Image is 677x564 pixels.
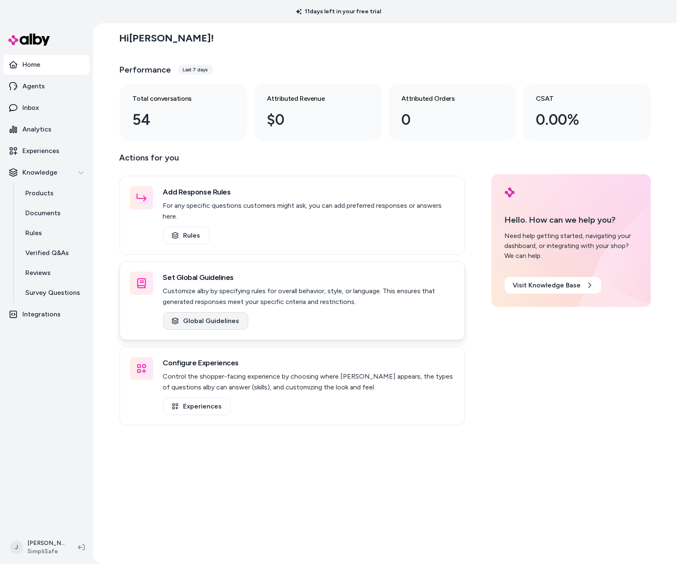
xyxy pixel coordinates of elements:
[22,309,61,319] p: Integrations
[3,55,90,75] a: Home
[22,103,39,113] p: Inbox
[22,124,51,134] p: Analytics
[27,539,65,547] p: [PERSON_NAME]
[25,288,80,298] p: Survey Questions
[22,168,57,177] p: Knowledge
[505,277,601,294] a: Visit Knowledge Base
[523,84,651,141] a: CSAT 0.00%
[163,227,209,244] a: Rules
[17,203,90,223] a: Documents
[163,286,455,307] p: Customize alby by specifying rules for overall behavior, style, or language. This ensures that ge...
[120,151,465,171] p: Actions for you
[536,94,624,104] h3: CSAT
[17,283,90,303] a: Survey Questions
[163,200,455,222] p: For any specific questions customers might ask, you can add preferred responses or answers here.
[133,109,221,131] div: 54
[267,109,355,131] div: $0
[27,547,65,556] span: SimpliSafe
[17,223,90,243] a: Rules
[120,84,247,141] a: Total conversations 54
[402,109,490,131] div: 0
[163,357,455,369] h3: Configure Experiences
[163,371,455,393] p: Control the shopper-facing experience by choosing where [PERSON_NAME] appears, the types of quest...
[163,272,455,283] h3: Set Global Guidelines
[10,541,23,554] span: J
[25,208,61,218] p: Documents
[3,76,90,96] a: Agents
[3,304,90,324] a: Integrations
[120,64,171,75] h3: Performance
[25,248,69,258] p: Verified Q&As
[163,398,231,415] a: Experiences
[25,268,51,278] p: Reviews
[3,119,90,139] a: Analytics
[25,228,42,238] p: Rules
[25,188,54,198] p: Products
[17,263,90,283] a: Reviews
[5,534,71,561] button: J[PERSON_NAME]SimpliSafe
[178,65,213,75] div: Last 7 days
[22,146,59,156] p: Experiences
[3,141,90,161] a: Experiences
[22,81,45,91] p: Agents
[3,163,90,182] button: Knowledge
[505,187,515,197] img: alby Logo
[389,84,516,141] a: Attributed Orders 0
[254,84,382,141] a: Attributed Revenue $0
[3,98,90,118] a: Inbox
[17,183,90,203] a: Products
[8,34,50,46] img: alby Logo
[291,7,386,16] p: 11 days left in your free trial
[505,214,638,226] p: Hello. How can we help you?
[22,60,40,70] p: Home
[536,109,624,131] div: 0.00%
[402,94,490,104] h3: Attributed Orders
[120,32,214,44] h2: Hi [PERSON_NAME] !
[267,94,355,104] h3: Attributed Revenue
[133,94,221,104] h3: Total conversations
[17,243,90,263] a: Verified Q&As
[163,312,248,330] a: Global Guidelines
[163,186,455,198] h3: Add Response Rules
[505,231,638,261] div: Need help getting started, navigating your dashboard, or integrating with your shop? We can help.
